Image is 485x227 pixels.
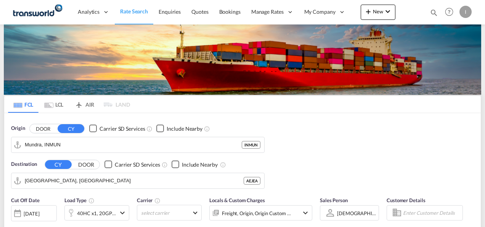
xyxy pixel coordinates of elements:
[146,126,153,132] md-icon: Unchecked: Search for CY (Container Yard) services for all selected carriers.Checked : Search for...
[430,8,438,17] md-icon: icon-magnify
[320,197,348,203] span: Sales Person
[242,141,260,149] div: INMUN
[73,160,100,169] button: DOOR
[8,96,39,113] md-tab-item: FCL
[30,124,56,133] button: DOOR
[304,8,336,16] span: My Company
[209,205,312,221] div: Freight Origin Origin Custom Destination Factory Stuffingicon-chevron-down
[337,210,405,216] div: [DEMOGRAPHIC_DATA] Kiran
[361,5,395,20] button: icon-plus 400-fgNewicon-chevron-down
[11,161,37,168] span: Destination
[156,125,202,133] md-checkbox: Checkbox No Ink
[77,208,116,219] div: 40HC x1 20GP x1
[11,197,40,203] span: Cut Off Date
[459,6,472,18] div: I
[364,7,373,16] md-icon: icon-plus 400-fg
[74,100,84,106] md-icon: icon-airplane
[204,126,210,132] md-icon: Unchecked: Ignores neighbouring ports when fetching rates.Checked : Includes neighbouring ports w...
[64,197,95,203] span: Load Type
[88,198,95,204] md-icon: icon-information-outline
[118,208,127,217] md-icon: icon-chevron-down
[100,125,145,133] div: Carrier SD Services
[69,96,100,113] md-tab-item: AIR
[25,139,242,151] input: Search by Port
[219,8,241,15] span: Bookings
[162,162,168,168] md-icon: Unchecked: Search for CY (Container Yard) services for all selected carriers.Checked : Search for...
[11,125,25,132] span: Origin
[159,8,181,15] span: Enquiries
[209,197,265,203] span: Locals & Custom Charges
[8,96,130,113] md-pagination-wrapper: Use the left and right arrow keys to navigate between tabs
[11,137,264,152] md-input-container: Mundra, INMUN
[443,5,456,18] span: Help
[137,197,161,203] span: Carrier
[443,5,459,19] div: Help
[45,160,72,169] button: CY
[64,205,129,221] div: 40HC x1 20GP x1icon-chevron-down
[336,208,377,219] md-select: Sales Person: Irishi Kiran
[387,197,425,203] span: Customer Details
[167,125,202,133] div: Include Nearby
[191,8,208,15] span: Quotes
[403,207,460,219] input: Enter Customer Details
[78,8,100,16] span: Analytics
[222,208,291,219] div: Freight Origin Origin Custom Destination Factory Stuffing
[11,205,57,221] div: [DATE]
[383,7,392,16] md-icon: icon-chevron-down
[430,8,438,20] div: icon-magnify
[104,161,160,169] md-checkbox: Checkbox No Ink
[251,8,284,16] span: Manage Rates
[11,3,63,21] img: f753ae806dec11f0841701cdfdf085c0.png
[120,8,148,15] span: Rate Search
[182,161,218,169] div: Include Nearby
[24,210,39,217] div: [DATE]
[301,208,310,217] md-icon: icon-chevron-down
[364,8,392,15] span: New
[154,198,161,204] md-icon: The selected Trucker/Carrierwill be displayed in the rate results If the rates are from another f...
[115,161,160,169] div: Carrier SD Services
[4,24,481,95] img: LCL+%26+FCL+BACKGROUND.png
[11,173,264,188] md-input-container: Jebel Ali, AEJEA
[25,175,244,186] input: Search by Port
[220,162,226,168] md-icon: Unchecked: Ignores neighbouring ports when fetching rates.Checked : Includes neighbouring ports w...
[39,96,69,113] md-tab-item: LCL
[244,177,260,185] div: AEJEA
[58,124,84,133] button: CY
[172,161,218,169] md-checkbox: Checkbox No Ink
[89,125,145,133] md-checkbox: Checkbox No Ink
